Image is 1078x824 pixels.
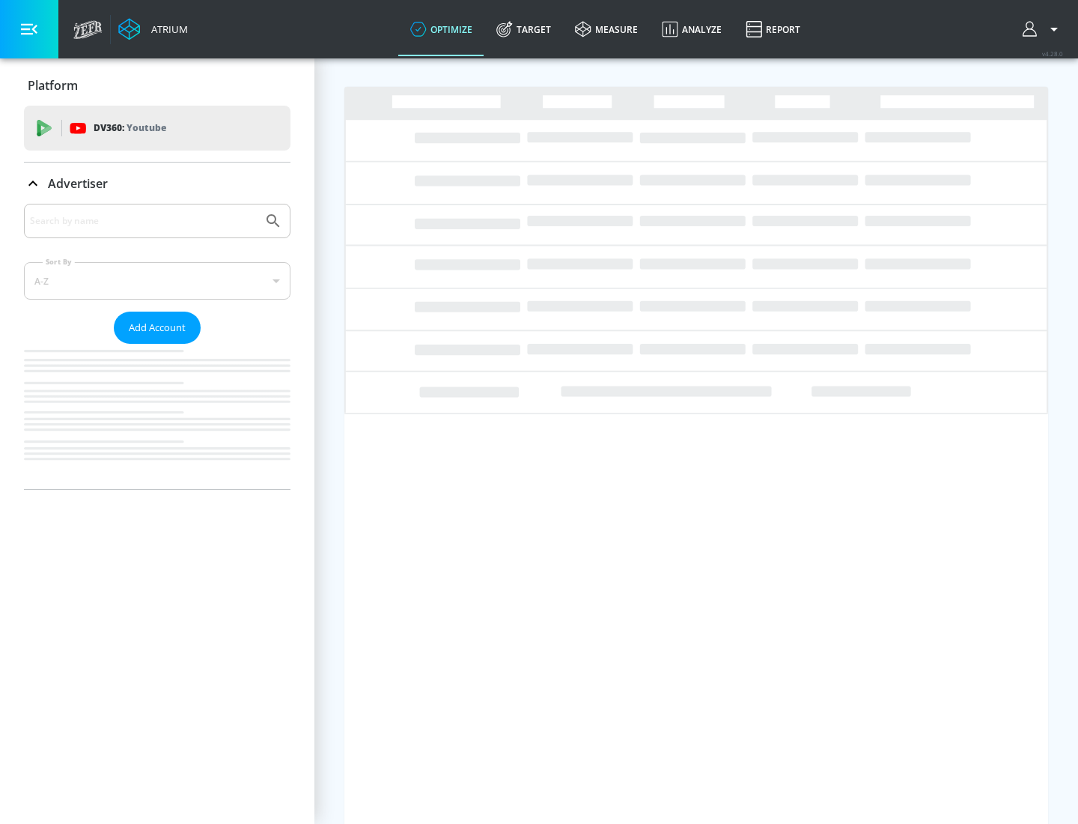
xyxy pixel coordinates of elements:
p: Advertiser [48,175,108,192]
div: Platform [24,64,290,106]
p: Youtube [127,120,166,136]
div: Advertiser [24,163,290,205]
a: Target [484,2,563,56]
a: Atrium [118,18,188,40]
div: A-Z [24,262,290,300]
p: Platform [28,77,78,94]
nav: list of Advertiser [24,344,290,489]
label: Sort By [43,257,75,267]
div: Advertiser [24,204,290,489]
input: Search by name [30,211,257,231]
a: measure [563,2,650,56]
a: Analyze [650,2,734,56]
a: Report [734,2,812,56]
p: DV360: [94,120,166,136]
span: Add Account [129,319,186,336]
a: optimize [398,2,484,56]
button: Add Account [114,312,201,344]
div: Atrium [145,22,188,36]
div: DV360: Youtube [24,106,290,151]
span: v 4.28.0 [1042,49,1063,58]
